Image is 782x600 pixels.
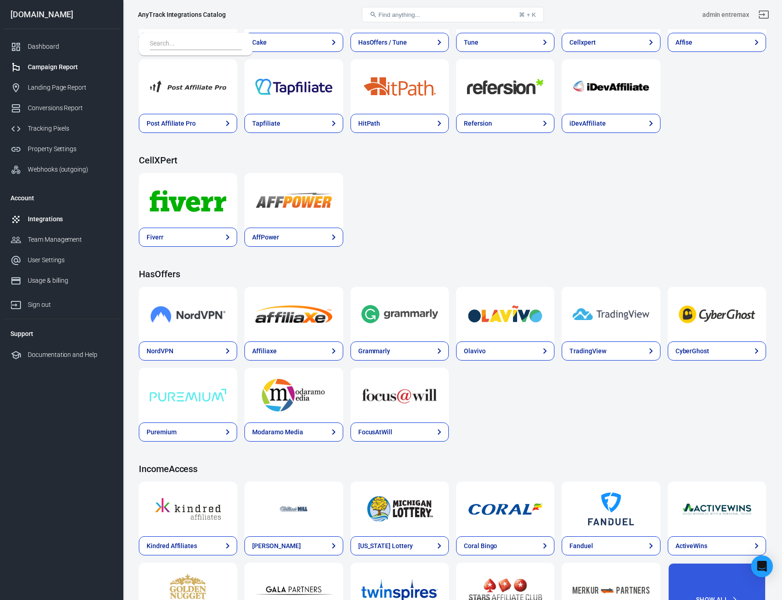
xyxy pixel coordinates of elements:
[244,341,343,361] a: Affiliaxe
[252,346,277,356] div: Affiliaxe
[28,144,112,154] div: Property Settings
[361,379,438,412] img: FocusAtWill
[252,119,280,128] div: Tapfiliate
[28,235,112,244] div: Team Management
[244,114,343,133] a: Tapfiliate
[467,298,543,331] img: Olavivo
[28,214,112,224] div: Integrations
[139,173,237,228] a: Fiverr
[244,287,343,341] a: Affiliaxe
[675,346,710,356] div: CyberGhost
[464,119,492,128] div: Refersion
[150,38,238,50] input: Search...
[562,33,660,52] a: Cellxpert
[147,541,197,551] div: Kindred Affiliates
[675,541,708,551] div: ActiveWins
[456,287,554,341] a: Olavivo
[139,287,237,341] a: NordVPN
[147,233,163,242] div: Fiverr
[139,228,237,247] a: Fiverr
[28,350,112,360] div: Documentation and Help
[139,463,766,474] h4: IncomeAccess
[358,119,381,128] div: HitPath
[3,291,120,315] a: Sign out
[150,493,226,525] img: Kindred Affiliates
[147,427,177,437] div: Puremium
[28,83,112,92] div: Landing Page Report
[562,536,660,555] a: Fanduel
[147,346,173,356] div: NordVPN
[28,42,112,51] div: Dashboard
[675,38,693,47] div: Affise
[350,536,449,555] a: [US_STATE] Lottery
[139,155,766,166] h4: CellXPert
[464,38,478,47] div: Tune
[252,233,279,242] div: AffPower
[362,7,544,22] button: Find anything...⌘ + K
[244,59,343,114] a: Tapfiliate
[350,59,449,114] a: HitPath
[562,341,660,361] a: TradingView
[28,165,112,174] div: Webhooks (outgoing)
[244,422,343,442] a: Modaramo Media
[28,62,112,72] div: Campaign Report
[456,59,554,114] a: Refersion
[569,346,606,356] div: TradingView
[456,482,554,536] a: Coral Bingo
[139,536,237,555] a: Kindred Affiliates
[244,33,343,52] a: Cake
[456,33,554,52] a: Tune
[569,541,593,551] div: Fanduel
[361,298,438,331] img: Grammarly
[28,300,112,310] div: Sign out
[3,323,120,345] li: Support
[28,124,112,133] div: Tracking Pixels
[358,346,391,356] div: Grammarly
[668,33,766,52] a: Affise
[150,379,226,412] img: Puremium
[139,59,237,114] a: Post Affiliate Pro
[350,482,449,536] a: Michigan Lottery
[3,209,120,229] a: Integrations
[28,255,112,265] div: User Settings
[562,114,660,133] a: iDevAffiliate
[361,493,438,525] img: Michigan Lottery
[244,536,343,555] a: [PERSON_NAME]
[702,10,749,20] div: Account id: ZhU8xxqH
[139,482,237,536] a: Kindred Affiliates
[255,70,332,103] img: Tapfiliate
[569,38,596,47] div: Cellxpert
[679,298,755,331] img: CyberGhost
[456,341,554,361] a: Olavivo
[668,482,766,536] a: ActiveWins
[358,38,407,47] div: HasOffers / Tune
[350,422,449,442] a: FocusAtWill
[3,57,120,77] a: Campaign Report
[3,250,120,270] a: User Settings
[150,298,226,331] img: NordVPN
[668,536,766,555] a: ActiveWins
[668,341,766,361] a: CyberGhost
[244,228,343,247] a: AffPower
[3,139,120,159] a: Property Settings
[379,11,420,18] span: Find anything...
[573,298,649,331] img: TradingView
[569,119,605,128] div: iDevAffiliate
[361,70,438,103] img: HitPath
[139,422,237,442] a: Puremium
[467,493,543,525] img: Coral Bingo
[255,379,332,412] img: Modaramo Media
[464,541,497,551] div: Coral Bingo
[3,77,120,98] a: Landing Page Report
[138,10,226,19] div: AnyTrack Integrations Catalog
[252,38,267,47] div: Cake
[519,11,536,18] div: ⌘ + K
[456,536,554,555] a: Coral Bingo
[751,555,773,577] div: Open Intercom Messenger
[358,541,413,551] div: [US_STATE] Lottery
[464,346,486,356] div: Olavivo
[139,269,766,280] h4: HasOffers
[255,298,332,331] img: Affiliaxe
[3,270,120,291] a: Usage & billing
[28,103,112,113] div: Conversions Report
